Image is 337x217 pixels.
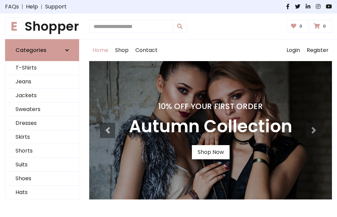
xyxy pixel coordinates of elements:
[5,19,79,34] a: EShopper
[5,144,79,158] a: Shorts
[321,23,328,29] span: 0
[5,103,79,116] a: Sweaters
[5,17,23,35] span: E
[5,61,79,75] a: T-Shirts
[5,116,79,130] a: Dresses
[26,3,38,11] a: Help
[5,75,79,89] a: Jeans
[5,39,79,61] a: Categories
[309,20,332,33] a: 0
[303,39,332,61] a: Register
[19,3,26,11] span: |
[283,39,303,61] a: Login
[5,19,79,34] h1: Shopper
[45,3,67,11] a: Support
[129,116,292,137] h3: Autumn Collection
[5,186,79,199] a: Hats
[112,39,132,61] a: Shop
[89,39,112,61] a: Home
[15,47,46,53] h6: Categories
[287,20,308,33] a: 0
[5,3,19,11] a: FAQs
[5,172,79,186] a: Shoes
[5,89,79,103] a: Jackets
[192,145,230,159] a: Shop Now
[38,3,45,11] span: |
[5,158,79,172] a: Suits
[5,130,79,144] a: Skirts
[298,23,304,29] span: 0
[129,102,292,111] h4: 10% Off Your First Order
[132,39,161,61] a: Contact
